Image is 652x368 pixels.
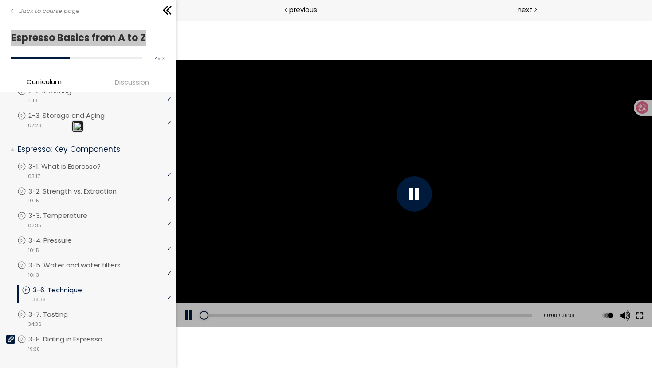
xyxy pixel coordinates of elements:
[115,77,149,87] span: Discussion
[19,7,79,15] span: Back to course page
[28,260,138,270] p: 3-5. Water and water filters
[27,77,62,87] span: Curriculum
[18,144,165,155] p: Espresso: Key Components
[424,283,440,308] div: Change playback rate
[32,296,46,303] span: 38:38
[289,4,317,15] span: previous
[364,293,398,300] div: 00:08 / 38:38
[11,30,161,46] h1: Espresso Basics from A to Z
[28,247,39,254] span: 10:15
[28,97,37,105] span: 11:19
[33,285,100,295] p: 3-6. Technique
[28,271,39,279] span: 10:13
[28,236,90,245] p: 3-4. Pressure
[518,4,532,15] span: next
[28,186,134,196] p: 3-2. Strength vs. Extraction
[28,173,40,180] span: 03:17
[28,211,105,221] p: 3-3. Temperature
[28,310,86,319] p: 3-7. Tasting
[28,122,41,129] span: 07:23
[155,55,165,62] span: 45 %
[28,111,122,120] p: 2-3. Storage and Aging
[28,197,39,205] span: 10:15
[11,7,79,15] a: Back to course page
[441,283,454,308] button: Volume
[28,162,118,171] p: 3-1. What is Espresso?
[425,283,438,308] button: Play back rate
[28,222,41,229] span: 07:35
[28,321,42,328] span: 34:36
